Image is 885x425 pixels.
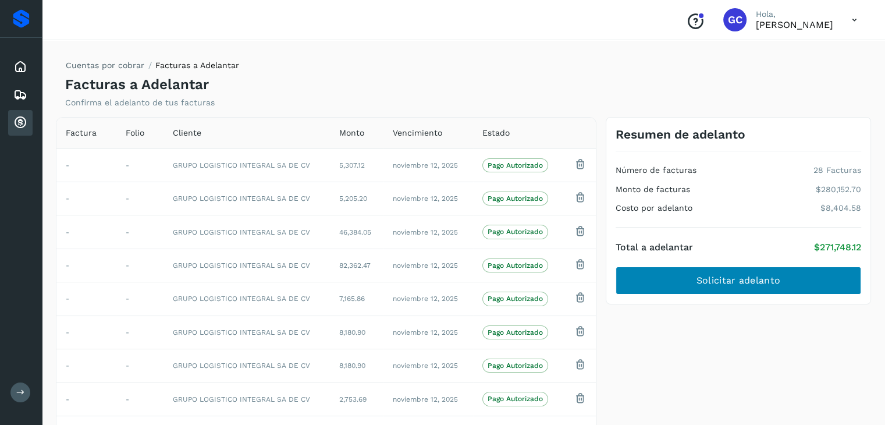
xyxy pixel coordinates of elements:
span: 82,362.47 [339,261,371,270]
span: 2,753.69 [339,395,367,403]
td: - [56,215,116,249]
span: Factura [66,127,97,139]
td: - [116,349,164,382]
span: Facturas a Adelantar [155,61,239,70]
td: - [56,282,116,316]
td: - [116,316,164,349]
p: Pago Autorizado [488,295,543,303]
td: GRUPO LOGISTICO INTEGRAL SA DE CV [164,215,329,249]
td: GRUPO LOGISTICO INTEGRAL SA DE CV [164,249,329,282]
h4: Número de facturas [616,165,696,175]
p: Pago Autorizado [488,194,543,203]
p: Gerardo Carmona Fernandez [756,19,833,30]
p: $280,152.70 [816,185,861,194]
span: Solicitar adelanto [696,274,780,287]
span: noviembre 12, 2025 [393,295,458,303]
h4: Facturas a Adelantar [65,76,209,93]
td: - [56,249,116,282]
span: Vencimiento [393,127,442,139]
span: 46,384.05 [339,228,371,236]
p: Pago Autorizado [488,362,543,370]
nav: breadcrumb [65,59,239,76]
span: noviembre 12, 2025 [393,328,458,337]
span: 5,205.20 [339,194,367,203]
td: GRUPO LOGISTICO INTEGRAL SA DE CV [164,282,329,316]
h3: Resumen de adelanto [616,127,745,141]
span: noviembre 12, 2025 [393,362,458,370]
td: GRUPO LOGISTICO INTEGRAL SA DE CV [164,349,329,382]
td: - [116,249,164,282]
td: - [56,316,116,349]
span: 5,307.12 [339,161,365,169]
span: Monto [339,127,364,139]
p: Pago Autorizado [488,395,543,403]
p: $8,404.58 [820,203,861,213]
td: - [116,282,164,316]
p: Confirma el adelanto de tus facturas [65,98,215,108]
span: 8,180.90 [339,362,365,370]
p: 28 Facturas [813,165,861,175]
td: - [116,215,164,249]
p: Pago Autorizado [488,161,543,169]
div: Cuentas por cobrar [8,110,33,136]
p: $271,748.12 [814,242,861,253]
span: noviembre 12, 2025 [393,228,458,236]
p: Pago Autorizado [488,228,543,236]
span: noviembre 12, 2025 [393,161,458,169]
h4: Monto de facturas [616,185,690,194]
a: Cuentas por cobrar [66,61,144,70]
p: Pago Autorizado [488,328,543,337]
p: Hola, [756,9,833,19]
td: - [56,148,116,182]
span: Cliente [173,127,201,139]
span: noviembre 12, 2025 [393,395,458,403]
span: noviembre 12, 2025 [393,194,458,203]
button: Solicitar adelanto [616,267,861,295]
div: Inicio [8,54,33,80]
h4: Total a adelantar [616,242,693,253]
td: GRUPO LOGISTICO INTEGRAL SA DE CV [164,148,329,182]
td: - [56,382,116,416]
div: Embarques [8,82,33,108]
span: Folio [126,127,144,139]
span: 7,165.86 [339,295,365,303]
td: - [56,349,116,382]
td: - [116,382,164,416]
p: Pago Autorizado [488,261,543,270]
td: - [56,182,116,215]
td: GRUPO LOGISTICO INTEGRAL SA DE CV [164,382,329,416]
h4: Costo por adelanto [616,203,692,213]
td: GRUPO LOGISTICO INTEGRAL SA DE CV [164,182,329,215]
td: GRUPO LOGISTICO INTEGRAL SA DE CV [164,316,329,349]
span: Estado [482,127,510,139]
td: - [116,148,164,182]
span: noviembre 12, 2025 [393,261,458,270]
td: - [116,182,164,215]
span: 8,180.90 [339,328,365,337]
